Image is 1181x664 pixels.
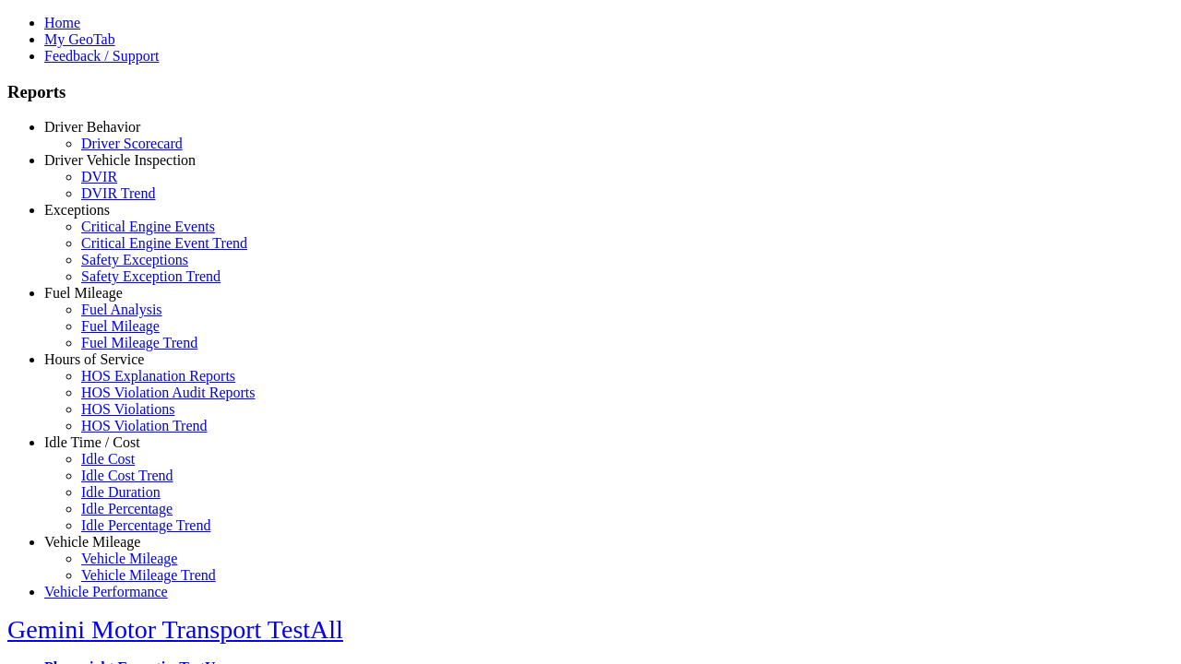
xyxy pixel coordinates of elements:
[44,584,168,599] a: Vehicle Performance
[81,268,221,284] a: Safety Exception Trend
[81,567,216,583] a: Vehicle Mileage Trend
[44,119,140,135] a: Driver Behavior
[7,615,343,644] a: Gemini Motor Transport TestAll
[44,152,196,168] a: Driver Vehicle Inspection
[81,252,188,267] a: Safety Exceptions
[44,285,123,301] a: Fuel Mileage
[81,451,135,467] a: Idle Cost
[81,335,197,350] a: Fuel Mileage Trend
[44,202,110,218] a: Exceptions
[81,385,256,400] a: HOS Violation Audit Reports
[44,15,80,30] a: Home
[81,551,177,566] a: Vehicle Mileage
[44,31,115,47] a: My GeoTab
[81,517,210,533] a: Idle Percentage Trend
[81,368,235,384] a: HOS Explanation Reports
[81,302,162,317] a: Fuel Analysis
[81,219,215,234] a: Critical Engine Events
[7,82,1174,102] h3: Reports
[81,235,247,251] a: Critical Engine Event Trend
[81,401,174,417] a: HOS Violations
[44,534,140,550] a: Vehicle Mileage
[44,351,144,367] a: Hours of Service
[81,169,117,184] a: DVIR
[81,484,161,500] a: Idle Duration
[81,501,173,516] a: Idle Percentage
[81,418,208,433] a: HOS Violation Trend
[44,48,159,64] a: Feedback / Support
[81,136,183,151] a: Driver Scorecard
[81,185,155,201] a: DVIR Trend
[44,434,140,450] a: Idle Time / Cost
[81,468,173,483] a: Idle Cost Trend
[81,318,160,334] a: Fuel Mileage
